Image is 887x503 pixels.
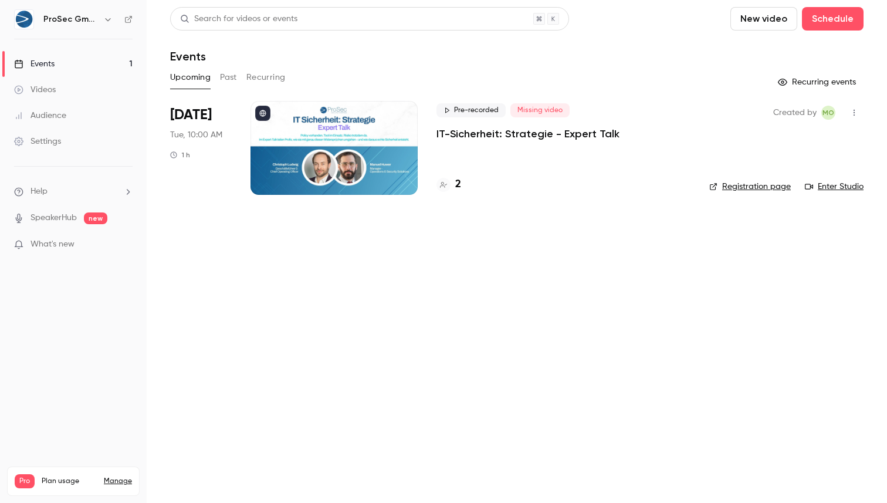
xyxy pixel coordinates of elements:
a: Manage [104,477,132,486]
div: Events [14,58,55,70]
button: Schedule [802,7,864,31]
span: MD Operative [821,106,835,120]
h1: Events [170,49,206,63]
a: IT-Sicherheit: Strategie - Expert Talk [436,127,619,141]
div: Sep 23 Tue, 10:00 AM (Europe/Berlin) [170,101,232,195]
a: SpeakerHub [31,212,77,224]
img: ProSec GmbH [15,10,33,29]
div: Videos [14,84,56,96]
button: Recurring events [773,73,864,92]
div: Settings [14,136,61,147]
button: Past [220,68,237,87]
h4: 2 [455,177,461,193]
a: 2 [436,177,461,193]
a: Registration page [709,181,791,193]
span: Pre-recorded [436,103,506,117]
span: Help [31,185,48,198]
span: Plan usage [42,477,97,486]
button: Upcoming [170,68,211,87]
button: Recurring [246,68,286,87]
a: Enter Studio [805,181,864,193]
span: MO [822,106,834,120]
span: new [84,212,107,224]
span: Missing video [510,103,570,117]
div: 1 h [170,150,190,160]
span: Created by [773,106,817,120]
li: help-dropdown-opener [14,185,133,198]
span: Tue, 10:00 AM [170,129,222,141]
button: New video [730,7,797,31]
span: [DATE] [170,106,212,124]
span: What's new [31,238,75,251]
div: Audience [14,110,66,121]
span: Pro [15,474,35,488]
h6: ProSec GmbH [43,13,99,25]
div: Search for videos or events [180,13,297,25]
